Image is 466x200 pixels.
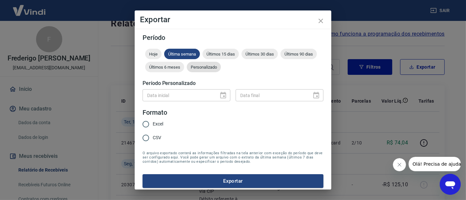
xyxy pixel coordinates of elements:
div: Personalizado [187,62,221,72]
input: DD/MM/YYYY [143,89,214,101]
span: Últimos 90 dias [281,52,317,57]
div: Últimos 6 meses [145,62,184,72]
div: Hoje [145,49,162,59]
legend: Formato [143,108,167,117]
h5: Período Personalizado [143,80,323,87]
div: Última semana [164,49,200,59]
span: CSV [153,134,161,141]
iframe: Fechar mensagem [393,158,406,171]
h4: Exportar [140,16,326,24]
div: Últimos 30 dias [242,49,278,59]
div: Últimos 15 dias [203,49,239,59]
input: DD/MM/YYYY [236,89,307,101]
iframe: Botão para abrir a janela de mensagens [440,174,461,195]
iframe: Mensagem da empresa [409,157,461,171]
button: close [313,13,329,29]
span: Últimos 30 dias [242,52,278,57]
span: O arquivo exportado conterá as informações filtradas na tela anterior com exceção do período que ... [143,151,323,164]
span: Personalizado [187,65,221,70]
div: Últimos 90 dias [281,49,317,59]
h5: Período [143,34,323,41]
span: Última semana [164,52,200,57]
span: Olá! Precisa de ajuda? [4,5,55,10]
button: Exportar [143,174,323,188]
span: Hoje [145,52,162,57]
span: Últimos 15 dias [203,52,239,57]
span: Excel [153,121,163,127]
span: Últimos 6 meses [145,65,184,70]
